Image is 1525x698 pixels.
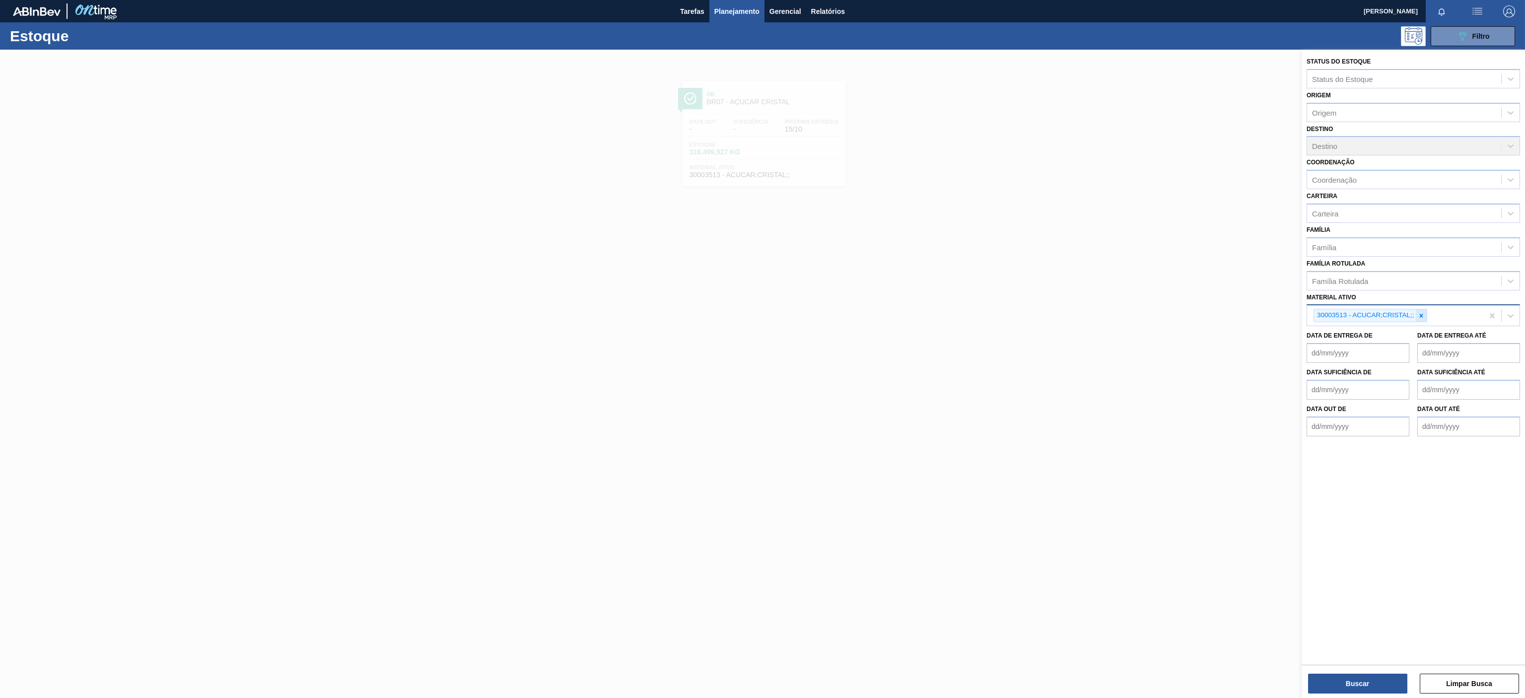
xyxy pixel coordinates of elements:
[1307,92,1331,99] label: Origem
[1307,260,1365,267] label: Família Rotulada
[1307,417,1409,436] input: dd/mm/yyyy
[13,7,61,16] img: TNhmsLtSVTkK8tSr43FrP2fwEKptu5GPRR3wAAAABJRU5ErkJggg==
[1471,5,1483,17] img: userActions
[811,5,845,17] span: Relatórios
[1307,369,1372,376] label: Data suficiência de
[769,5,801,17] span: Gerencial
[1314,309,1416,322] div: 30003513 - ACUCAR;CRISTAL;;
[1417,406,1460,413] label: Data out até
[1312,74,1373,83] div: Status do Estoque
[1307,126,1333,133] label: Destino
[1312,176,1357,184] div: Coordenação
[1401,26,1426,46] div: Pogramando: nenhum usuário selecionado
[1307,58,1371,65] label: Status do Estoque
[1307,294,1356,301] label: Material ativo
[1312,108,1336,117] div: Origem
[1312,209,1338,217] div: Carteira
[1307,343,1409,363] input: dd/mm/yyyy
[1417,332,1486,339] label: Data de Entrega até
[1417,417,1520,436] input: dd/mm/yyyy
[680,5,704,17] span: Tarefas
[1431,26,1515,46] button: Filtro
[1307,226,1330,233] label: Família
[1312,277,1368,285] div: Família Rotulada
[1307,406,1346,413] label: Data out de
[1417,369,1485,376] label: Data suficiência até
[1417,380,1520,400] input: dd/mm/yyyy
[1426,4,1457,18] button: Notificações
[1307,332,1373,339] label: Data de Entrega de
[10,30,168,42] h1: Estoque
[1312,243,1336,251] div: Família
[1503,5,1515,17] img: Logout
[1307,159,1355,166] label: Coordenação
[1307,193,1337,200] label: Carteira
[1472,32,1490,40] span: Filtro
[1307,380,1409,400] input: dd/mm/yyyy
[1417,343,1520,363] input: dd/mm/yyyy
[714,5,760,17] span: Planejamento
